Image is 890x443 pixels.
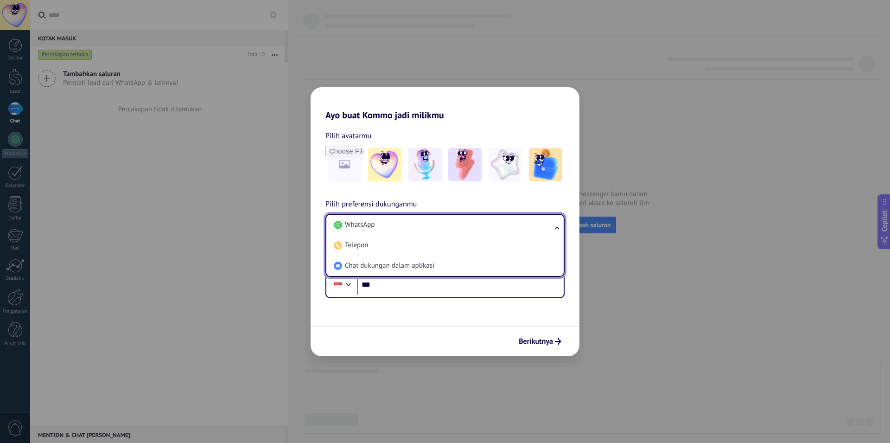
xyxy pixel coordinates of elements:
[329,275,347,295] div: Indonesia: + 62
[325,130,371,142] span: Pilih avatarmu
[325,199,417,211] span: Pilih preferensi dukunganmu
[368,148,401,181] img: -1.jpeg
[515,334,566,349] button: Berikutnya
[408,148,442,181] img: -2.jpeg
[489,148,522,181] img: -4.jpeg
[448,148,482,181] img: -3.jpeg
[519,338,553,345] span: Berikutnya
[311,87,579,121] h2: Ayo buat Kommo jadi milikmu
[529,148,562,181] img: -5.jpeg
[345,241,368,250] span: Telepon
[345,220,375,230] span: WhatsApp
[345,261,434,270] span: Chat dukungan dalam aplikasi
